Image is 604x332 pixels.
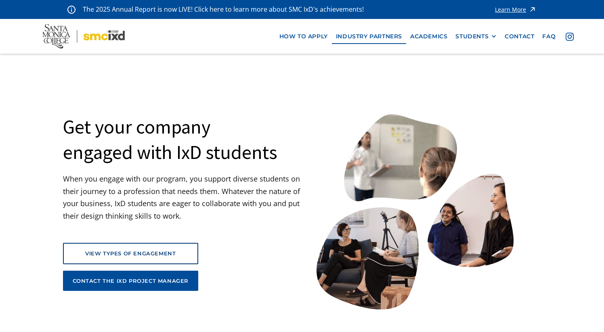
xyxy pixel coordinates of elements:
a: Learn More [495,4,537,15]
a: faq [538,29,560,44]
div: STUDENTS [455,33,489,40]
img: Santa Monica College - SMC IxD logo [42,24,125,48]
div: STUDENTS [455,33,497,40]
p: The 2025 Annual Report is now LIVE! Click here to learn more about SMC IxD's achievements! [83,4,365,15]
a: industry partners [332,29,406,44]
a: contact the ixd project manager [63,271,199,291]
img: icon - information - alert [67,5,75,14]
img: icon - instagram [566,33,574,41]
div: contact the ixd project manager [73,277,189,284]
h1: Get your company engaged with IxD students [63,114,277,165]
a: Academics [406,29,451,44]
img: Santa Monica College IxD Students engaging with industry [317,114,514,309]
a: view types of engagement [63,243,199,264]
div: view types of engagement [73,250,188,257]
div: Learn More [495,7,526,13]
a: how to apply [275,29,332,44]
a: contact [501,29,538,44]
p: When you engage with our program, you support diverse students on their journey to a profession t... [63,173,302,222]
img: icon - arrow - alert [528,4,537,15]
